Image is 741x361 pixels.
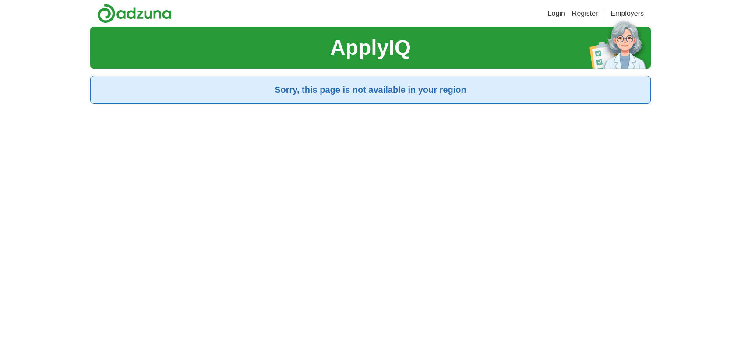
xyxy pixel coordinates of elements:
a: Employers [610,8,644,19]
h2: Sorry, this page is not available in your region [98,83,643,96]
img: Adzuna logo [97,4,172,23]
a: Register [572,8,598,19]
h1: ApplyIQ [330,32,411,63]
a: Login [548,8,565,19]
